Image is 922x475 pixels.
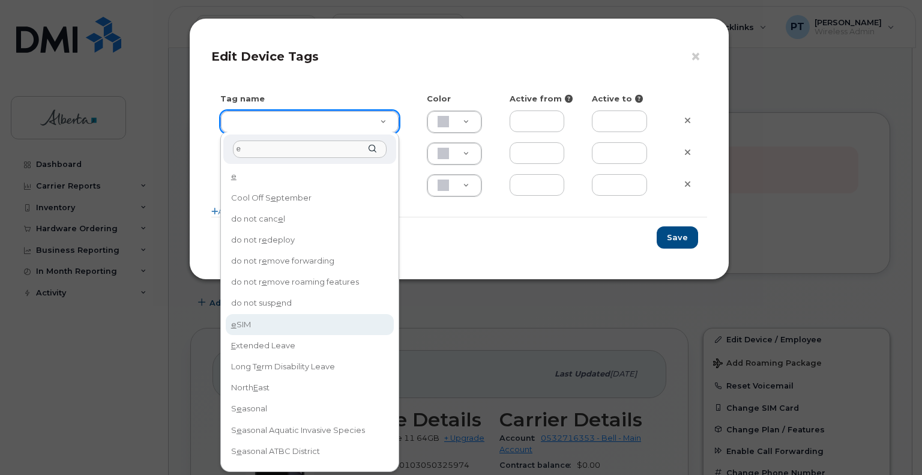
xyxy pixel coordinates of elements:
span: E [253,383,258,392]
span: e [231,319,237,329]
div: xtended Leave [227,336,393,355]
span: e [278,214,283,223]
div: SIM [227,315,393,334]
div: do not r deploy [227,231,393,249]
div: North ast [227,378,393,397]
span: e [231,171,237,181]
div: Cool Off S ptember [227,189,393,207]
span: e [262,277,267,286]
div: do not canc l [227,210,393,228]
span: e [237,446,242,456]
div: do not r move roaming features [227,273,393,291]
span: e [262,235,267,244]
span: e [262,256,267,265]
div: S asonal [227,400,393,419]
div: S asonal ATBC District [227,442,393,461]
span: e [237,425,242,435]
div: S asonal Aquatic Invasive Species [227,421,393,440]
span: e [237,404,242,413]
div: do not r move forwarding [227,252,393,270]
span: e [276,298,282,307]
span: e [271,193,276,202]
div: Long T rm Disability Leave [227,357,393,376]
span: e [256,362,262,371]
div: do not susp nd [227,294,393,313]
span: E [231,340,236,350]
